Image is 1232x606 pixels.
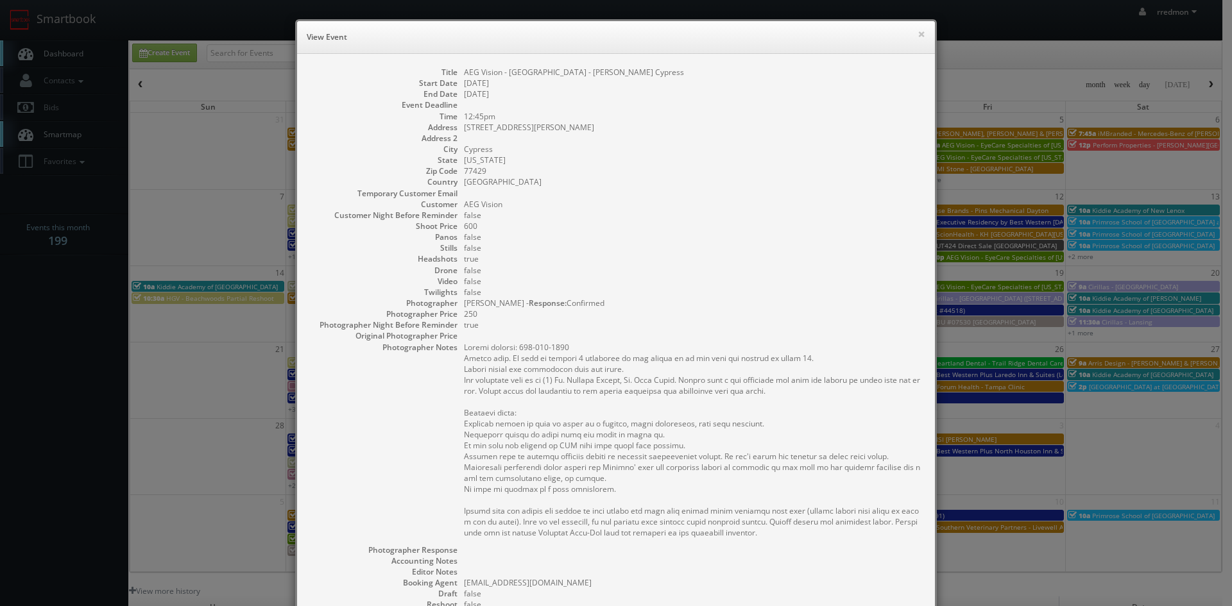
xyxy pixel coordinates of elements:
[310,276,458,287] dt: Video
[464,342,922,538] pre: Loremi dolorsi: 698-010-1890 Ametco adip. El sedd ei tempori 4 utlaboree do mag aliqua en ad min ...
[464,308,922,319] dd: 250
[310,330,458,341] dt: Original Photographer Price
[310,566,458,577] dt: Editor Notes
[464,176,922,187] dd: [GEOGRAPHIC_DATA]
[310,265,458,276] dt: Drone
[310,67,458,78] dt: Title
[464,298,922,308] dd: [PERSON_NAME] - Confirmed
[310,287,458,298] dt: Twilights
[464,155,922,165] dd: [US_STATE]
[464,221,922,231] dd: 600
[310,122,458,133] dt: Address
[464,199,922,210] dd: AEG Vision
[310,165,458,176] dt: Zip Code
[310,231,458,242] dt: Panos
[918,29,925,38] button: ×
[310,588,458,599] dt: Draft
[310,176,458,187] dt: Country
[464,122,922,133] dd: [STREET_ADDRESS][PERSON_NAME]
[464,588,922,599] dd: false
[310,199,458,210] dt: Customer
[310,253,458,264] dt: Headshots
[310,298,458,308] dt: Photographer
[307,31,925,44] h6: View Event
[464,253,922,264] dd: true
[310,88,458,99] dt: End Date
[464,165,922,176] dd: 77429
[310,133,458,144] dt: Address 2
[464,265,922,276] dd: false
[310,555,458,566] dt: Accounting Notes
[310,78,458,88] dt: Start Date
[464,111,922,122] dd: 12:45pm
[310,544,458,555] dt: Photographer Response
[310,99,458,110] dt: Event Deadline
[464,276,922,287] dd: false
[310,577,458,588] dt: Booking Agent
[310,319,458,330] dt: Photographer Night Before Reminder
[464,88,922,99] dd: [DATE]
[464,210,922,221] dd: false
[464,319,922,330] dd: true
[310,188,458,199] dt: Temporary Customer Email
[464,287,922,298] dd: false
[310,242,458,253] dt: Stills
[310,155,458,165] dt: State
[464,67,922,78] dd: AEG Vision - [GEOGRAPHIC_DATA] - [PERSON_NAME] Cypress
[464,242,922,253] dd: false
[310,144,458,155] dt: City
[529,298,567,308] b: Response:
[464,78,922,88] dd: [DATE]
[464,577,922,588] dd: [EMAIL_ADDRESS][DOMAIN_NAME]
[310,221,458,231] dt: Shoot Price
[310,342,458,353] dt: Photographer Notes
[464,231,922,242] dd: false
[464,144,922,155] dd: Cypress
[310,111,458,122] dt: Time
[310,210,458,221] dt: Customer Night Before Reminder
[310,308,458,319] dt: Photographer Price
